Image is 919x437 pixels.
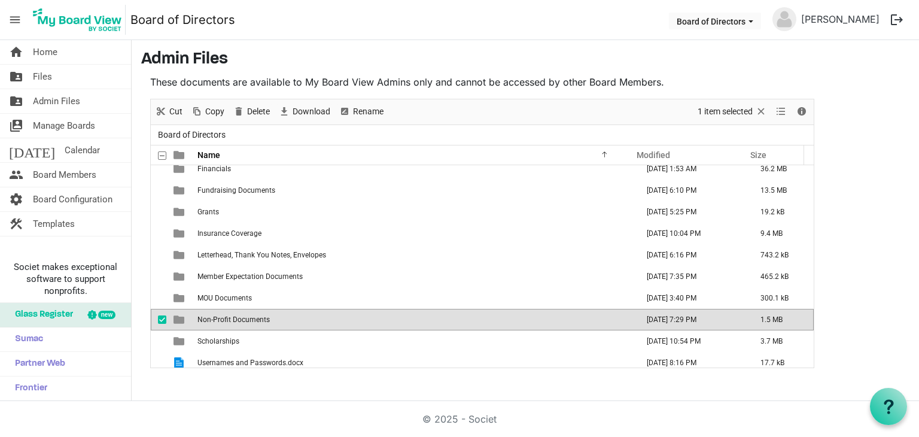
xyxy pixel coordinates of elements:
[166,201,194,223] td: is template cell column header type
[634,223,748,244] td: February 22, 2024 10:04 PM column header Modified
[151,330,166,352] td: checkbox
[9,327,43,351] span: Sumac
[246,104,271,119] span: Delete
[197,186,275,195] span: Fundraising Documents
[166,158,194,180] td: is template cell column header type
[150,75,814,89] p: These documents are available to My Board View Admins only and cannot be accessed by other Board ...
[634,244,748,266] td: August 11, 2022 6:16 PM column header Modified
[748,201,814,223] td: 19.2 kB is template cell column header Size
[151,201,166,223] td: checkbox
[884,7,909,32] button: logout
[9,377,47,400] span: Frontier
[9,187,23,211] span: settings
[5,261,126,297] span: Societ makes exceptional software to support nonprofits.
[9,65,23,89] span: folder_shared
[29,5,130,35] a: My Board View Logo
[337,104,386,119] button: Rename
[9,114,23,138] span: switch_account
[9,138,55,162] span: [DATE]
[748,158,814,180] td: 36.2 MB is template cell column header Size
[9,89,23,113] span: folder_shared
[696,104,754,119] span: 1 item selected
[194,352,634,374] td: Usernames and Passwords.docx is template cell column header Name
[33,163,96,187] span: Board Members
[151,266,166,287] td: checkbox
[634,287,748,309] td: June 10, 2025 3:40 PM column header Modified
[194,309,634,330] td: Non-Profit Documents is template cell column header Name
[634,201,748,223] td: July 04, 2023 5:25 PM column header Modified
[166,287,194,309] td: is template cell column header type
[151,309,166,330] td: checkbox
[166,330,194,352] td: is template cell column header type
[166,352,194,374] td: is template cell column header type
[669,13,761,29] button: Board of Directors dropdownbutton
[634,158,748,180] td: August 04, 2025 1:53 AM column header Modified
[33,114,95,138] span: Manage Boards
[166,266,194,287] td: is template cell column header type
[189,104,227,119] button: Copy
[794,104,810,119] button: Details
[748,244,814,266] td: 743.2 kB is template cell column header Size
[750,150,766,160] span: Size
[634,330,748,352] td: July 01, 2025 10:54 PM column header Modified
[774,104,788,119] button: View dropdownbutton
[197,208,219,216] span: Grants
[4,8,26,31] span: menu
[274,99,334,125] div: Download
[748,330,814,352] td: 3.7 MB is template cell column header Size
[98,311,115,319] div: new
[197,294,252,302] span: MOU Documents
[166,309,194,330] td: is template cell column header type
[33,212,75,236] span: Templates
[197,359,303,367] span: Usernames and Passwords.docx
[634,309,748,330] td: August 19, 2025 7:29 PM column header Modified
[204,104,226,119] span: Copy
[151,223,166,244] td: checkbox
[168,104,184,119] span: Cut
[9,352,65,376] span: Partner Web
[696,104,769,119] button: Selection
[151,287,166,309] td: checkbox
[194,158,634,180] td: Financials is template cell column header Name
[276,104,333,119] button: Download
[771,99,792,125] div: View
[231,104,272,119] button: Delete
[33,89,80,113] span: Admin Files
[634,266,748,287] td: July 20, 2024 7:35 PM column header Modified
[9,303,73,327] span: Glass Register
[141,50,909,70] h3: Admin Files
[772,7,796,31] img: no-profile-picture.svg
[634,180,748,201] td: July 14, 2025 6:10 PM column header Modified
[166,180,194,201] td: is template cell column header type
[9,212,23,236] span: construction
[33,40,57,64] span: Home
[29,5,126,35] img: My Board View Logo
[33,187,112,211] span: Board Configuration
[65,138,100,162] span: Calendar
[352,104,385,119] span: Rename
[748,287,814,309] td: 300.1 kB is template cell column header Size
[637,150,670,160] span: Modified
[194,244,634,266] td: Letterhead, Thank You Notes, Envelopes is template cell column header Name
[229,99,274,125] div: Delete
[9,40,23,64] span: home
[197,315,270,324] span: Non-Profit Documents
[197,150,220,160] span: Name
[9,163,23,187] span: people
[634,352,748,374] td: June 13, 2025 8:16 PM column header Modified
[130,8,235,32] a: Board of Directors
[796,7,884,31] a: [PERSON_NAME]
[194,201,634,223] td: Grants is template cell column header Name
[166,223,194,244] td: is template cell column header type
[156,128,228,142] span: Board of Directors
[151,99,187,125] div: Cut
[197,165,231,173] span: Financials
[291,104,331,119] span: Download
[166,244,194,266] td: is template cell column header type
[197,229,261,238] span: Insurance Coverage
[693,99,771,125] div: Clear selection
[748,352,814,374] td: 17.7 kB is template cell column header Size
[151,352,166,374] td: checkbox
[194,266,634,287] td: Member Expectation Documents is template cell column header Name
[187,99,229,125] div: Copy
